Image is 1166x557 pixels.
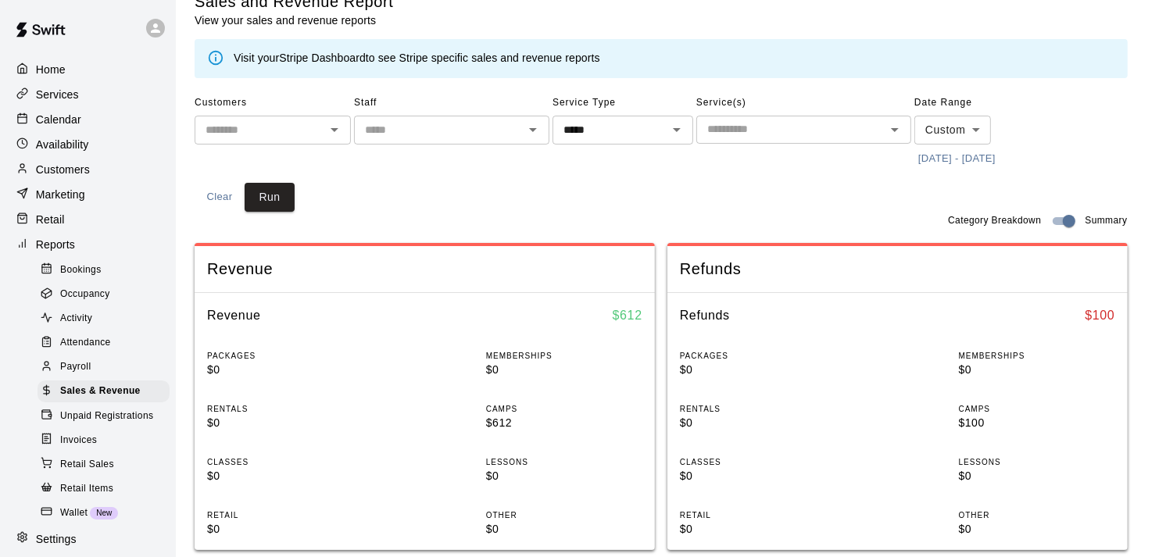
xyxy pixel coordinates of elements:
[959,403,1115,415] p: CAMPS
[38,428,176,452] a: Invoices
[680,468,836,484] p: $0
[680,403,836,415] p: RENTALS
[207,362,363,378] p: $0
[680,350,836,362] p: PACKAGES
[195,183,245,212] button: Clear
[207,415,363,431] p: $0
[38,404,176,428] a: Unpaid Registrations
[680,509,836,521] p: RETAIL
[207,403,363,415] p: RENTALS
[36,162,90,177] p: Customers
[36,112,81,127] p: Calendar
[680,362,836,378] p: $0
[1085,213,1127,229] span: Summary
[60,262,102,278] span: Bookings
[13,208,163,231] a: Retail
[959,456,1115,468] p: LESSONS
[207,509,363,521] p: RETAIL
[60,311,92,327] span: Activity
[38,258,176,282] a: Bookings
[36,531,77,547] p: Settings
[13,133,163,156] a: Availability
[207,468,363,484] p: $0
[38,331,176,355] a: Attendance
[36,237,75,252] p: Reports
[207,350,363,362] p: PACKAGES
[948,213,1041,229] span: Category Breakdown
[884,119,906,141] button: Open
[959,362,1115,378] p: $0
[207,259,642,280] span: Revenue
[553,91,693,116] span: Service Type
[38,332,170,354] div: Attendance
[60,481,113,497] span: Retail Items
[914,91,1051,116] span: Date Range
[36,212,65,227] p: Retail
[60,384,141,399] span: Sales & Revenue
[522,119,544,141] button: Open
[60,505,88,521] span: Wallet
[13,527,163,551] a: Settings
[1085,305,1114,326] h6: $ 100
[38,356,170,378] div: Payroll
[245,183,295,212] button: Run
[60,287,110,302] span: Occupancy
[13,83,163,106] a: Services
[60,359,91,375] span: Payroll
[959,415,1115,431] p: $100
[36,187,85,202] p: Marketing
[36,87,79,102] p: Services
[207,521,363,537] p: $0
[486,362,642,378] p: $0
[195,12,394,28] p: View your sales and revenue reports
[38,284,170,305] div: Occupancy
[279,52,366,64] a: Stripe Dashboard
[680,415,836,431] p: $0
[486,468,642,484] p: $0
[38,477,176,501] a: Retail Items
[959,468,1115,484] p: $0
[38,478,170,500] div: Retail Items
[354,91,549,116] span: Staff
[38,380,176,404] a: Sales & Revenue
[486,403,642,415] p: CAMPS
[38,454,170,476] div: Retail Sales
[486,415,642,431] p: $612
[13,108,163,131] a: Calendar
[680,305,730,326] h6: Refunds
[13,58,163,81] a: Home
[38,259,170,281] div: Bookings
[13,183,163,206] div: Marketing
[13,158,163,181] a: Customers
[324,119,345,141] button: Open
[207,456,363,468] p: CLASSES
[38,502,170,524] div: WalletNew
[486,509,642,521] p: OTHER
[38,501,176,525] a: WalletNew
[13,233,163,256] div: Reports
[486,521,642,537] p: $0
[90,509,118,517] span: New
[36,137,89,152] p: Availability
[959,521,1115,537] p: $0
[959,509,1115,521] p: OTHER
[486,350,642,362] p: MEMBERSHIPS
[36,62,66,77] p: Home
[38,355,176,380] a: Payroll
[38,308,170,330] div: Activity
[666,119,688,141] button: Open
[914,116,991,145] div: Custom
[486,456,642,468] p: LESSONS
[60,457,114,473] span: Retail Sales
[38,380,170,402] div: Sales & Revenue
[60,433,97,448] span: Invoices
[959,350,1115,362] p: MEMBERSHIPS
[613,305,642,326] h6: $ 612
[234,50,600,67] div: Visit your to see Stripe specific sales and revenue reports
